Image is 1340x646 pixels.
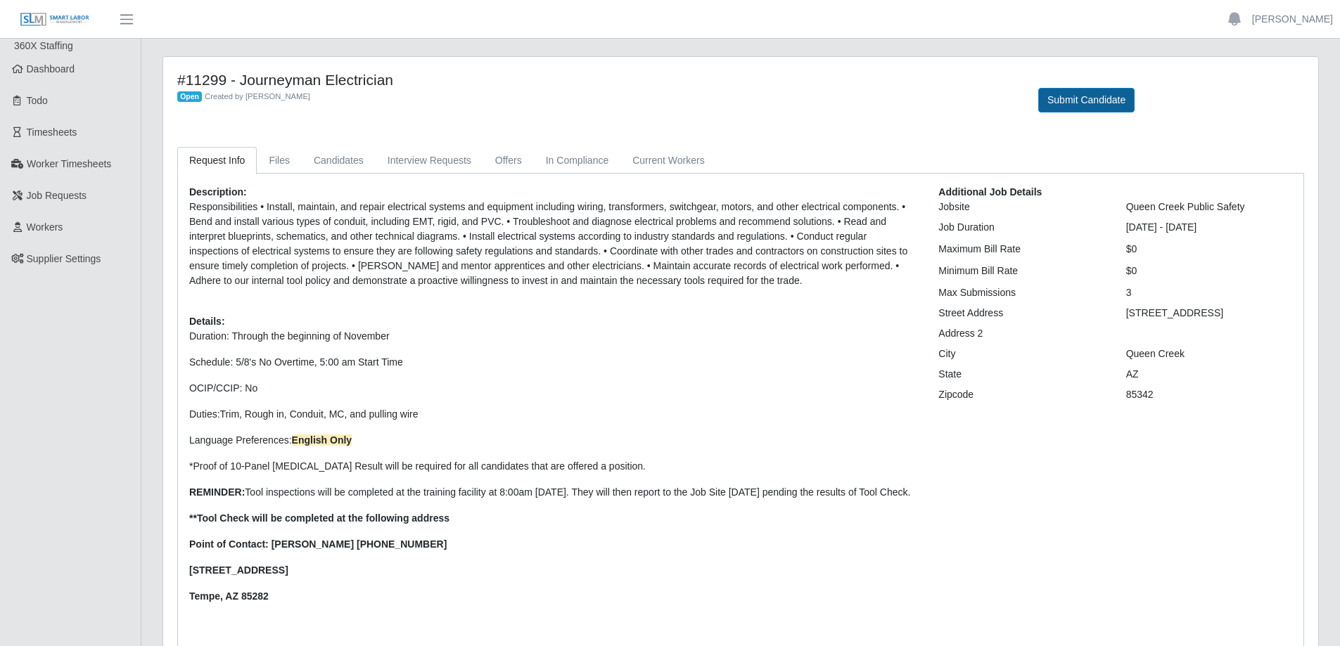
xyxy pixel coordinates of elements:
[177,147,257,174] a: Request Info
[1116,347,1303,361] div: Queen Creek
[27,95,48,106] span: Todo
[189,486,245,498] strong: REMINDER:
[189,433,917,448] p: Language Preferences:
[928,387,1115,402] div: Zipcode
[483,147,534,174] a: Offers
[189,564,288,576] strong: [STREET_ADDRESS]
[928,200,1115,214] div: Jobsite
[1116,220,1303,235] div: [DATE] - [DATE]
[928,264,1115,278] div: Minimum Bill Rate
[257,147,302,174] a: Files
[220,408,419,420] span: Trim, Rough in, Conduit, MC, and pulling wire
[928,242,1115,257] div: Maximum Bill Rate
[189,459,917,474] p: *Proof of 10-Panel [MEDICAL_DATA] Result will be required for all candidates that are offered a p...
[27,253,101,264] span: Supplier Settings
[20,12,90,27] img: SLM Logo
[1116,387,1303,402] div: 85342
[205,92,310,101] span: Created by [PERSON_NAME]
[928,367,1115,382] div: State
[1038,88,1135,112] button: Submit Candidate
[27,63,75,75] span: Dashboard
[928,326,1115,341] div: Address 2
[376,147,483,174] a: Interview Requests
[189,329,917,344] p: Duration: Through the beginning of November
[928,347,1115,361] div: City
[189,381,917,396] p: OCIP/CCIP: No
[1116,200,1303,214] div: Queen Creek Public Safety
[14,40,73,51] span: 360X Staffing
[189,186,247,198] b: Description:
[1116,264,1303,278] div: $0
[928,306,1115,321] div: Street Address
[928,285,1115,300] div: Max Submissions
[1116,306,1303,321] div: [STREET_ADDRESS]
[189,485,917,500] p: Tool inspections will be completed at the training facility at 8:00am [DATE]. They will then repo...
[938,186,1042,198] b: Additional Job Details
[27,127,77,138] span: Timesheets
[620,147,716,174] a: Current Workers
[189,407,917,422] p: Duties:
[928,220,1115,235] div: Job Duration
[27,158,111,169] span: Worker Timesheets
[534,147,621,174] a: In Compliance
[189,590,269,602] strong: Tempe, AZ 85282
[1116,367,1303,382] div: AZ
[27,190,87,201] span: Job Requests
[189,355,917,370] p: Schedule: 5/8's No Overtime, 5:00 am Start Time
[177,91,202,103] span: Open
[189,538,447,550] strong: Point of Contact: [PERSON_NAME] [PHONE_NUMBER]
[292,434,352,446] strong: English Only
[177,71,1017,89] h4: #11299 - Journeyman Electrician
[189,316,225,327] b: Details:
[189,200,917,288] p: Responsibilities • Install, maintain, and repair electrical systems and equipment including wirin...
[1116,285,1303,300] div: 3
[189,512,449,524] strong: **Tool Check will be completed at the following address
[1116,242,1303,257] div: $0
[27,221,63,233] span: Workers
[1252,12,1333,27] a: [PERSON_NAME]
[302,147,376,174] a: Candidates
